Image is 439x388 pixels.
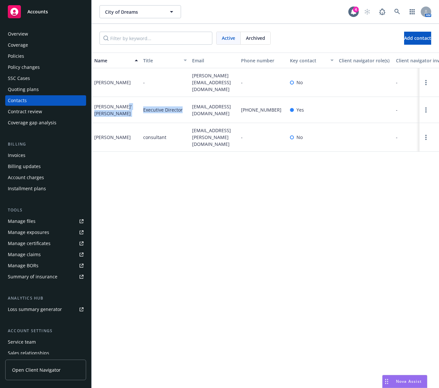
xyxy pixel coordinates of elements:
div: Manage files [8,216,36,226]
div: Manage exposures [8,227,49,238]
div: Overview [8,29,28,39]
a: Policies [5,51,86,61]
div: Installment plans [8,183,46,194]
button: City of Dreams [99,5,181,18]
div: Billing updates [8,161,41,172]
div: [PERSON_NAME]' [PERSON_NAME] [94,103,138,117]
div: Sales relationships [8,348,49,358]
div: Billing [5,141,86,147]
div: SSC Cases [8,73,30,84]
div: Email [192,57,236,64]
a: Quoting plans [5,84,86,95]
span: Executive Director [143,106,183,113]
div: Title [143,57,180,64]
button: Add contact [404,32,431,45]
span: consultant [143,134,166,141]
div: Summary of insurance [8,272,57,282]
div: Coverage gap analysis [8,117,56,128]
a: Manage claims [5,249,86,260]
a: Manage exposures [5,227,86,238]
a: Search [391,5,404,18]
div: [PERSON_NAME] [94,79,131,86]
div: Invoices [8,150,25,161]
a: Manage BORs [5,260,86,271]
button: Title [141,53,189,68]
span: [PERSON_NAME][EMAIL_ADDRESS][DOMAIN_NAME] [192,72,236,93]
span: - [396,106,398,113]
div: Policy changes [8,62,40,72]
div: Tools [5,207,86,213]
a: Service team [5,337,86,347]
div: Contract review [8,106,42,117]
div: Phone number [241,57,285,64]
div: 4 [353,7,359,12]
a: SSC Cases [5,73,86,84]
span: [EMAIL_ADDRESS][DOMAIN_NAME] [192,103,236,117]
input: Filter by keyword... [99,32,212,45]
span: - [241,134,243,141]
a: Manage files [5,216,86,226]
div: Name [94,57,131,64]
span: Accounts [27,9,48,14]
span: - [241,79,243,86]
a: Billing updates [5,161,86,172]
a: Switch app [406,5,419,18]
span: Add contact [404,35,431,41]
span: - [396,134,398,141]
button: Client navigator role(s) [336,53,393,68]
div: Client navigator role(s) [339,57,391,64]
a: Open options [422,106,430,114]
div: Coverage [8,40,28,50]
span: Archived [246,35,265,41]
div: Key contact [290,57,326,64]
span: - [396,79,398,86]
div: Contacts [8,95,27,106]
span: No [296,134,303,141]
div: Policies [8,51,24,61]
a: Loss summary generator [5,304,86,315]
a: Report a Bug [376,5,389,18]
span: Yes [296,106,304,113]
a: Account charges [5,172,86,183]
button: Nova Assist [382,375,427,388]
div: Manage certificates [8,238,51,249]
a: Summary of insurance [5,272,86,282]
a: Policy changes [5,62,86,72]
a: Accounts [5,3,86,21]
span: City of Dreams [105,8,161,15]
a: Coverage gap analysis [5,117,86,128]
div: Quoting plans [8,84,39,95]
div: Service team [8,337,36,347]
span: [EMAIL_ADDRESS][PERSON_NAME][DOMAIN_NAME] [192,127,236,147]
span: - [143,79,145,86]
div: Manage BORs [8,260,38,271]
button: Key contact [287,53,336,68]
span: No [296,79,303,86]
div: Analytics hub [5,295,86,302]
button: Email [189,53,238,68]
a: Overview [5,29,86,39]
a: Open options [422,133,430,141]
a: Installment plans [5,183,86,194]
button: Name [92,53,141,68]
a: Coverage [5,40,86,50]
div: Loss summary generator [8,304,62,315]
a: Start snowing [361,5,374,18]
a: Manage certificates [5,238,86,249]
span: Open Client Navigator [12,366,61,373]
button: Phone number [238,53,287,68]
div: [PERSON_NAME] [94,134,131,141]
a: Contract review [5,106,86,117]
span: [PHONE_NUMBER] [241,106,281,113]
div: Manage claims [8,249,41,260]
span: Nova Assist [396,379,422,384]
a: Contacts [5,95,86,106]
div: Account settings [5,328,86,334]
a: Open options [422,79,430,86]
div: Account charges [8,172,44,183]
div: Drag to move [383,375,391,388]
span: Active [222,35,235,41]
a: Invoices [5,150,86,161]
a: Sales relationships [5,348,86,358]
